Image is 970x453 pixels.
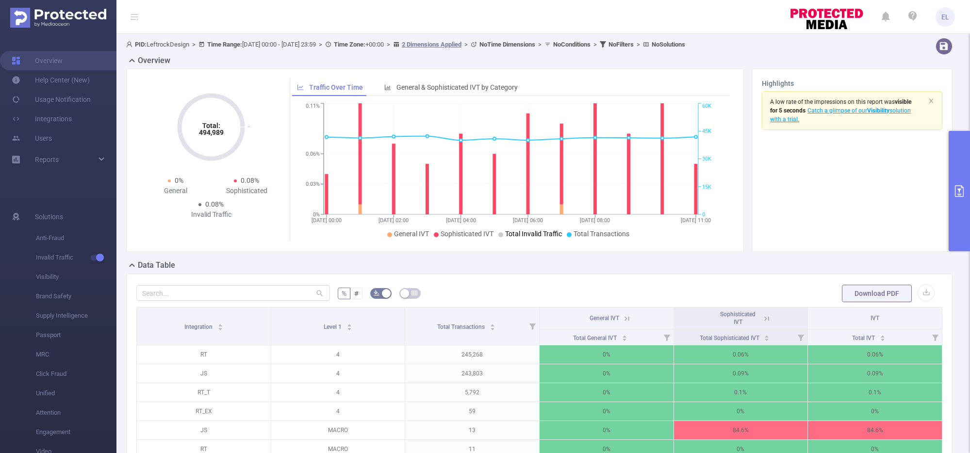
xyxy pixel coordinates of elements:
i: Filter menu [928,329,942,345]
tspan: 30K [702,156,711,162]
span: Engagement [36,422,116,442]
span: # [354,290,359,297]
i: icon: caret-up [764,334,770,337]
span: > [535,41,544,48]
span: General & Sophisticated IVT by Category [396,83,518,91]
a: Reports [35,150,59,169]
div: Sort [490,323,495,328]
b: Time Zone: [334,41,365,48]
tspan: [DATE] 04:00 [446,217,476,224]
p: 0% [674,402,808,421]
input: Search... [136,285,330,301]
tspan: [DATE] 00:00 [312,217,342,224]
tspan: [DATE] 06:00 [513,217,543,224]
tspan: 0.06% [306,151,320,157]
span: MRC [36,345,116,364]
a: Users [12,129,52,148]
span: Invalid Traffic [36,248,116,267]
tspan: 0.11% [306,103,320,110]
a: Overview [12,51,63,70]
span: 0.08% [241,177,259,184]
i: icon: table [411,290,417,296]
p: 0.06% [808,345,942,364]
p: JS [137,364,271,383]
i: icon: caret-down [764,337,770,340]
tspan: [DATE] 02:00 [378,217,409,224]
span: 0.08% [205,200,224,208]
p: 84.6% [808,421,942,439]
span: Catch a glimpse of our solution with a trial. [770,107,911,123]
span: Anti-Fraud [36,228,116,248]
div: Sort [622,334,627,340]
i: icon: line-chart [297,84,304,91]
p: 4 [271,383,405,402]
p: 0.09% [808,364,942,383]
i: Filter menu [660,329,674,345]
div: Sort [346,323,352,328]
span: Level 1 [324,324,343,330]
span: Traffic Over Time [309,83,363,91]
h2: Data Table [138,259,175,271]
tspan: 60K [702,103,711,110]
span: > [316,41,325,48]
span: Click Fraud [36,364,116,384]
p: 0.1% [674,383,808,402]
span: Solutions [35,207,63,226]
p: RT [137,345,271,364]
span: Sophisticated IVT [720,311,756,325]
i: icon: close [928,98,934,104]
i: icon: caret-up [217,323,223,325]
p: 0.09% [674,364,808,383]
span: Integration [184,324,214,330]
tspan: Total: [202,122,220,129]
p: 4 [271,364,405,383]
p: 4 [271,402,405,421]
span: A low rate of the impressions on this report [770,98,883,105]
p: 84.6% [674,421,808,439]
span: 0% [175,177,183,184]
p: 0% [808,402,942,421]
div: Sophisticated [211,186,282,196]
tspan: [DATE] 11:00 [681,217,711,224]
span: Total General IVT [573,335,618,341]
span: Brand Safety [36,287,116,306]
span: LeftrockDesign [DATE] 00:00 - [DATE] 23:59 +00:00 [126,41,685,48]
h3: Highlights [762,79,942,89]
tspan: 15K [702,184,711,190]
b: No Conditions [553,41,591,48]
div: Sort [880,334,886,340]
b: No Solutions [652,41,685,48]
i: icon: user [126,41,135,48]
p: 4 [271,345,405,364]
p: MACRO [271,421,405,439]
span: Unified [36,384,116,403]
u: 2 Dimensions Applied [402,41,461,48]
p: RT_T [137,383,271,402]
tspan: [DATE] 08:00 [580,217,610,224]
b: PID: [135,41,147,48]
p: JS [137,421,271,439]
span: IVT [871,315,879,322]
p: 59 [405,402,539,421]
tspan: 0.03% [306,181,320,188]
div: Sort [764,334,770,340]
span: > [384,41,393,48]
i: icon: bar-chart [384,84,391,91]
span: Sophisticated IVT [441,230,493,238]
p: 0.06% [674,345,808,364]
button: Download PDF [842,285,912,302]
tspan: 0% [313,211,320,218]
span: Total Invalid Traffic [505,230,562,238]
span: > [634,41,643,48]
span: > [591,41,600,48]
i: icon: caret-down [490,326,495,329]
i: icon: caret-up [490,323,495,325]
img: Protected Media [10,8,106,28]
p: 0% [540,364,674,383]
i: Filter menu [794,329,807,345]
span: > [189,41,198,48]
i: icon: caret-down [880,337,886,340]
tspan: 45K [702,128,711,134]
span: EL [941,7,949,27]
span: Supply Intelligence [36,306,116,325]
